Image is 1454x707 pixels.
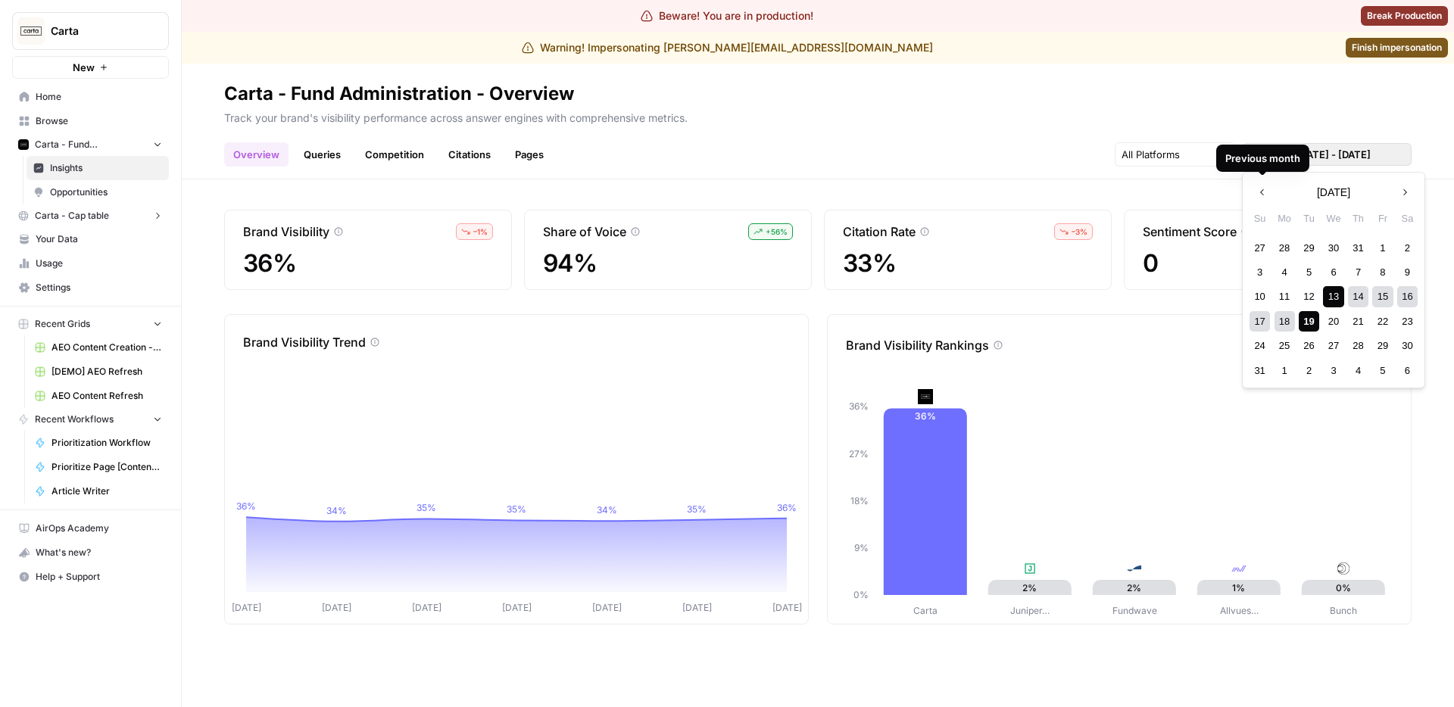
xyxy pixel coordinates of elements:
div: Choose Friday, August 8th, 2025 [1372,262,1393,282]
a: Opportunities [27,180,169,204]
div: Choose Sunday, July 27th, 2025 [1250,238,1270,258]
span: Home [36,90,162,104]
div: Choose Tuesday, July 29th, 2025 [1299,238,1319,258]
div: Choose Thursday, August 28th, 2025 [1348,335,1368,356]
text: 36% [915,410,936,422]
a: Pages [506,142,553,167]
img: Carta Logo [17,17,45,45]
span: – 3 % [1072,226,1087,238]
span: [DEMO] AEO Refresh [51,365,162,378]
div: Choose Thursday, August 21st, 2025 [1348,311,1368,332]
div: Choose Wednesday, September 3rd, 2025 [1323,360,1343,381]
tspan: Bunch [1330,605,1357,616]
div: Choose Saturday, August 16th, 2025 [1397,286,1418,307]
img: hp1kf5jisvx37uck2ogdi2muwinx [1231,561,1247,576]
tspan: 36% [849,400,869,412]
div: Tu [1299,208,1319,229]
div: Choose Monday, September 1st, 2025 [1275,360,1295,381]
div: Choose Thursday, August 7th, 2025 [1348,262,1368,282]
span: Prioritize Page [Content Refresh] [51,460,162,474]
span: AEO Content Refresh [51,389,162,403]
div: Choose Wednesday, August 27th, 2025 [1323,335,1343,356]
p: Brand Visibility Rankings [846,336,989,354]
span: AEO Content Creation - Fund Mgmt [51,341,162,354]
tspan: [DATE] [682,602,712,613]
tspan: [DATE] [772,602,802,613]
div: Choose Sunday, August 24th, 2025 [1250,335,1270,356]
span: Break Production [1367,9,1442,23]
p: Brand Visibility [243,223,329,241]
div: Mo [1275,208,1295,229]
div: Choose Sunday, August 10th, 2025 [1250,286,1270,307]
a: Competition [356,142,433,167]
div: Fr [1372,208,1393,229]
div: Choose Tuesday, August 5th, 2025 [1299,262,1319,282]
a: Queries [295,142,350,167]
div: Choose Monday, August 25th, 2025 [1275,335,1295,356]
div: month 2025-08 [1247,235,1419,383]
button: Carta - Cap table [12,204,169,227]
div: Choose Monday, July 28th, 2025 [1275,238,1295,258]
span: 33% [843,250,1093,277]
div: Choose Thursday, July 31st, 2025 [1348,238,1368,258]
div: Sa [1397,208,1418,229]
span: Finish impersonation [1352,41,1442,55]
div: Choose Friday, August 1st, 2025 [1372,238,1393,258]
img: c35yeiwf0qjehltklbh57st2xhbo [18,139,29,150]
span: Recent Workflows [35,413,114,426]
tspan: 0% [853,589,869,600]
div: Choose Monday, August 18th, 2025 [1275,311,1295,332]
span: + 56 % [766,226,788,238]
text: 1% [1232,582,1245,593]
span: Carta - Cap table [35,209,109,223]
button: Recent Workflows [12,408,169,431]
button: Carta - Fund Administration [12,133,169,156]
tspan: [DATE] [322,602,351,613]
div: Choose Thursday, August 14th, 2025 [1348,286,1368,307]
span: Usage [36,257,162,270]
a: Finish impersonation [1346,38,1448,58]
tspan: [DATE] [502,602,532,613]
span: Opportunities [50,185,162,199]
text: 2% [1022,582,1037,593]
button: Break Production [1361,6,1448,26]
div: Choose Friday, September 5th, 2025 [1372,360,1393,381]
div: Warning! Impersonating [PERSON_NAME][EMAIL_ADDRESS][DOMAIN_NAME] [522,40,933,55]
span: [DATE] [1317,185,1350,200]
span: Prioritization Workflow [51,436,162,450]
tspan: [DATE] [412,602,442,613]
p: Sentiment Score [1143,223,1237,241]
div: What's new? [13,541,168,564]
span: Carta - Fund Administration [35,138,146,151]
div: Choose Tuesday, August 19th, 2025 [1299,311,1319,332]
a: Overview [224,142,289,167]
span: Carta [51,23,142,39]
a: Insights [27,156,169,180]
img: u9bhbxyqw4jb7r8etl5kull4inv5 [1336,561,1351,576]
span: Your Data [36,232,162,246]
button: New [12,56,169,79]
img: 5f7alaq030tspjs61mnom192wda3 [1127,561,1142,576]
input: All Platforms [1122,147,1212,162]
button: [DATE] - [DATE] [1242,143,1412,166]
tspan: [DATE] [232,602,261,613]
div: Carta - Fund Administration - Overview [224,82,574,106]
tspan: Juniper… [1010,605,1050,616]
tspan: 36% [236,500,256,512]
span: Recent Grids [35,317,90,331]
a: AEO Content Refresh [28,384,169,408]
span: – 1 % [473,226,488,238]
a: Usage [12,251,169,276]
text: 0% [1336,582,1351,593]
div: Choose Saturday, September 6th, 2025 [1397,360,1418,381]
tspan: 36% [777,502,797,513]
img: hjyrzvn7ljvgzsidjt9j4f2wt0pn [1022,561,1037,576]
span: 36% [243,250,493,277]
p: Brand Visibility Trend [243,333,366,351]
button: What's new? [12,540,169,565]
span: Insights [50,161,162,175]
span: Browse [36,114,162,128]
button: Help + Support [12,565,169,589]
div: Choose Wednesday, July 30th, 2025 [1323,238,1343,258]
tspan: Carta [913,605,938,616]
